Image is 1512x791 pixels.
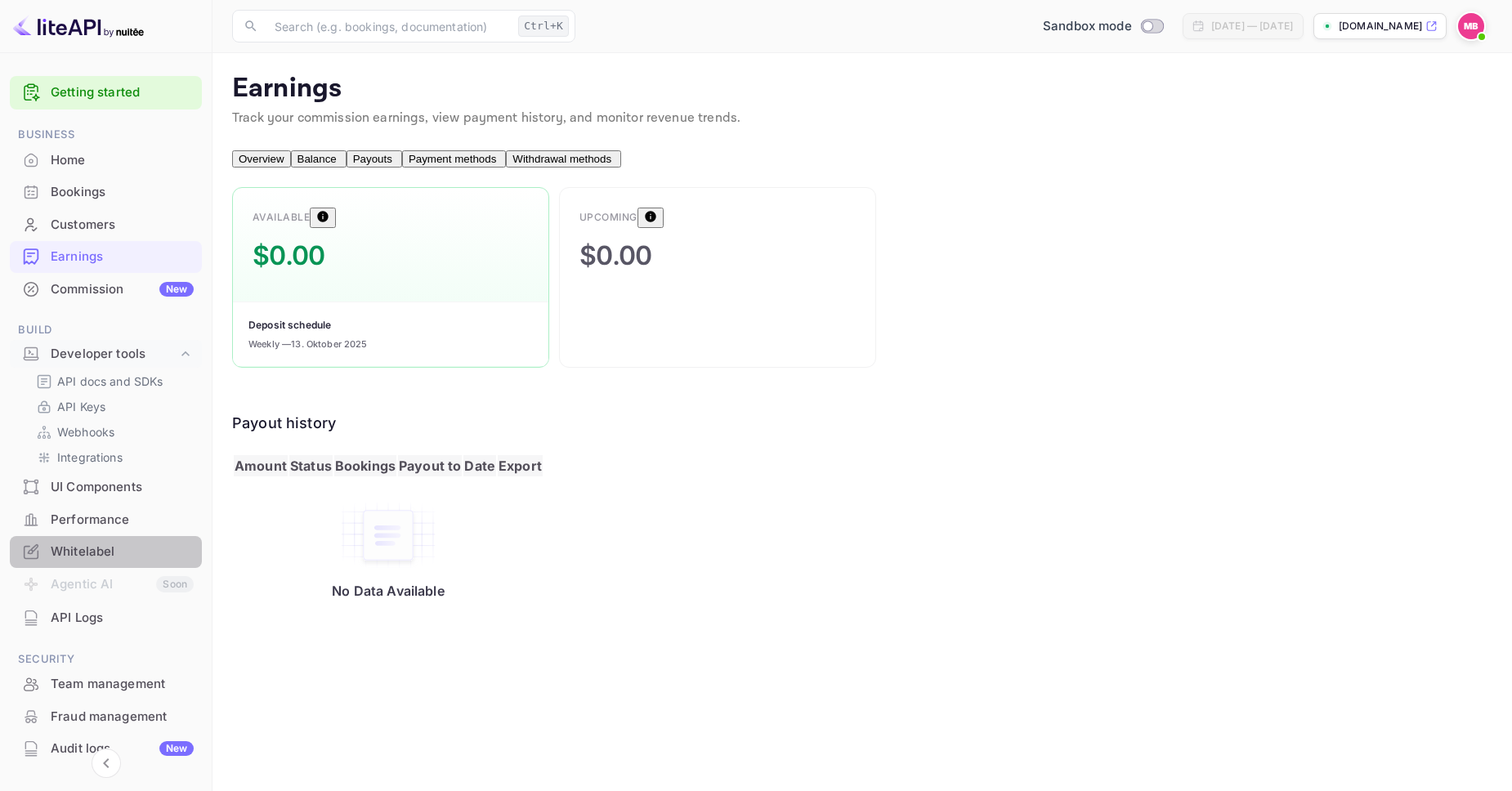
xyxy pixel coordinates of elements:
[498,455,543,476] th: Export
[29,395,195,418] div: API Keys
[239,153,284,165] span: Overview
[10,504,202,536] div: Performance
[10,145,202,177] div: Home
[1036,17,1170,36] div: Switch to Production mode
[10,536,202,566] a: Whitelabel
[248,337,368,351] div: Weekly — 13. Oktober 2025
[51,609,194,628] div: API Logs
[51,280,194,299] div: Commission
[232,148,1492,168] div: scrollable auto tabs example
[51,478,194,497] div: UI Components
[57,373,163,390] p: API docs and SDKs
[232,109,1492,128] p: Track your commission earnings, view payment history, and monitor revenue trends.
[232,73,1492,105] p: Earnings
[51,740,194,758] div: Audit logs
[232,412,886,434] div: Payout history
[10,209,202,241] div: Customers
[10,145,202,175] a: Home
[29,420,195,444] div: Webhooks
[10,733,202,765] div: Audit logsNew
[10,733,202,763] a: Audit logsNew
[463,455,496,476] th: Date
[10,241,202,271] a: Earnings
[10,209,202,239] a: Customers
[265,10,512,42] input: Search (e.g. bookings, documentation)
[13,13,144,39] img: LiteAPI logo
[10,536,202,568] div: Whitelabel
[398,455,462,476] th: Payout to
[250,583,526,599] p: No Data Available
[1458,13,1484,39] img: Marc Bellmann
[10,321,202,339] span: Build
[10,274,202,304] a: CommissionNew
[51,675,194,694] div: Team management
[10,701,202,733] div: Fraud management
[512,153,611,165] span: Withdrawal methods
[10,650,202,668] span: Security
[36,423,189,440] a: Webhooks
[51,216,194,235] div: Customers
[579,236,652,275] div: $0.00
[232,454,544,623] table: a dense table
[159,282,194,297] div: New
[51,248,194,266] div: Earnings
[10,76,202,109] div: Getting started
[57,398,105,415] p: API Keys
[10,471,202,503] div: UI Components
[297,153,337,165] span: Balance
[253,210,310,225] div: Available
[10,668,202,700] div: Team management
[234,455,288,476] th: Amount
[51,345,177,364] div: Developer tools
[36,449,189,466] a: Integrations
[579,210,637,225] div: Upcoming
[92,749,121,778] button: Collapse navigation
[1043,17,1132,36] span: Sandbox mode
[637,208,664,228] button: This is the amount of commission earned for bookings that have not been finalized. After guest ch...
[409,153,496,165] span: Payment methods
[51,708,194,726] div: Fraud management
[253,236,325,275] div: $0.00
[51,151,194,170] div: Home
[51,83,194,102] a: Getting started
[10,471,202,502] a: UI Components
[10,126,202,144] span: Business
[334,455,396,476] th: Bookings
[29,369,195,393] div: API docs and SDKs
[57,449,123,466] p: Integrations
[51,543,194,561] div: Whitelabel
[339,501,437,570] img: empty-state-table.svg
[10,504,202,534] a: Performance
[10,701,202,731] a: Fraud management
[51,183,194,202] div: Bookings
[10,602,202,634] div: API Logs
[353,153,392,165] span: Payouts
[10,340,202,369] div: Developer tools
[159,741,194,756] div: New
[10,241,202,273] div: Earnings
[248,318,331,333] div: Deposit schedule
[1339,19,1422,34] p: [DOMAIN_NAME]
[57,423,114,440] p: Webhooks
[289,455,333,476] th: Status
[310,208,336,228] button: This is the amount of confirmed commission that will be paid to you on the next scheduled deposit
[10,177,202,208] div: Bookings
[518,16,569,37] div: Ctrl+K
[36,398,189,415] a: API Keys
[1211,19,1293,34] div: [DATE] — [DATE]
[10,602,202,632] a: API Logs
[51,511,194,530] div: Performance
[10,274,202,306] div: CommissionNew
[10,668,202,699] a: Team management
[10,177,202,207] a: Bookings
[29,445,195,469] div: Integrations
[36,373,189,390] a: API docs and SDKs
